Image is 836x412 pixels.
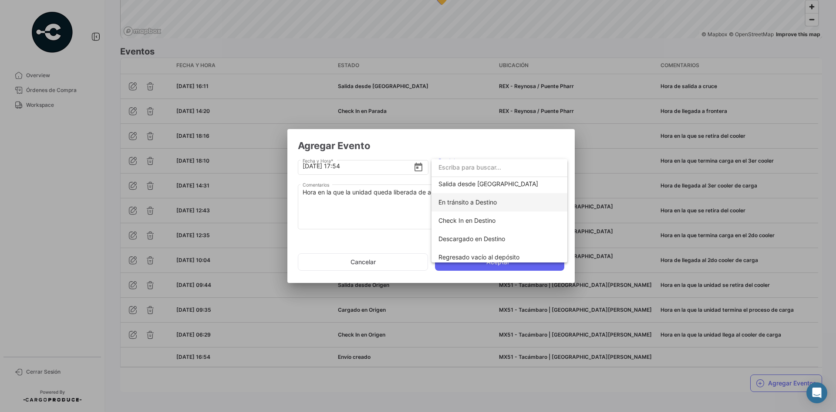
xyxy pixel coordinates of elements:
span: Regresado vacío al depósito [438,253,519,261]
span: Salida desde Parada [438,180,538,187]
span: En tránsito a Destino [438,198,497,206]
span: Descargado en Destino [438,235,505,242]
input: dropdown search [431,158,567,177]
div: Abrir Intercom Messenger [806,382,827,403]
span: Check In en Destino [438,217,496,224]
